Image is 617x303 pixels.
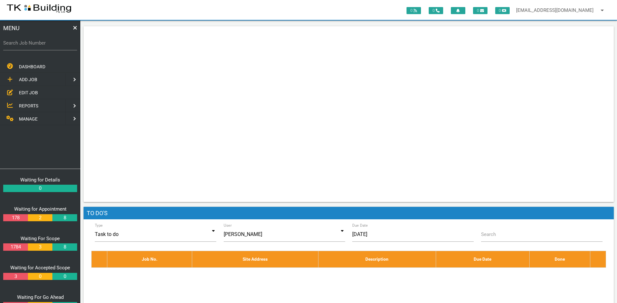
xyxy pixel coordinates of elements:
a: 0 [28,273,52,280]
a: Waiting for Accepted Scope [10,265,70,271]
a: Waiting for Appointment [14,206,67,212]
a: 8 [52,243,77,251]
th: Description [318,251,436,267]
a: Waiting For Go Ahead [17,294,64,300]
a: 0 [52,273,77,280]
span: MANAGE [19,116,38,122]
a: Waiting for Details [20,177,60,183]
img: s3file [6,3,72,13]
label: Search [481,231,496,238]
a: 3 [28,243,52,251]
th: Done [529,251,590,267]
span: 0 [429,7,443,14]
span: 0 [495,7,510,14]
a: 1784 [3,243,28,251]
th: Site Address [192,251,318,267]
label: Search Job Number [3,39,77,47]
span: REPORTS [19,103,38,108]
span: ADD JOB [19,77,37,82]
span: 0 [473,7,487,14]
a: 2 [28,214,52,222]
span: 0 [407,7,421,14]
span: MENU [3,24,20,32]
h1: To Do's [84,207,614,220]
span: EDIT JOB [19,90,38,95]
a: 178 [3,214,28,222]
a: 3 [3,273,28,280]
span: DASHBOARD [19,64,45,69]
label: User [224,223,232,228]
a: 0 [3,185,77,192]
th: Job No. [107,251,192,267]
a: Waiting For Scope [21,236,60,241]
label: Type [95,223,103,228]
th: Due Date [436,251,529,267]
label: Due Date [352,223,368,228]
a: 8 [52,214,77,222]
